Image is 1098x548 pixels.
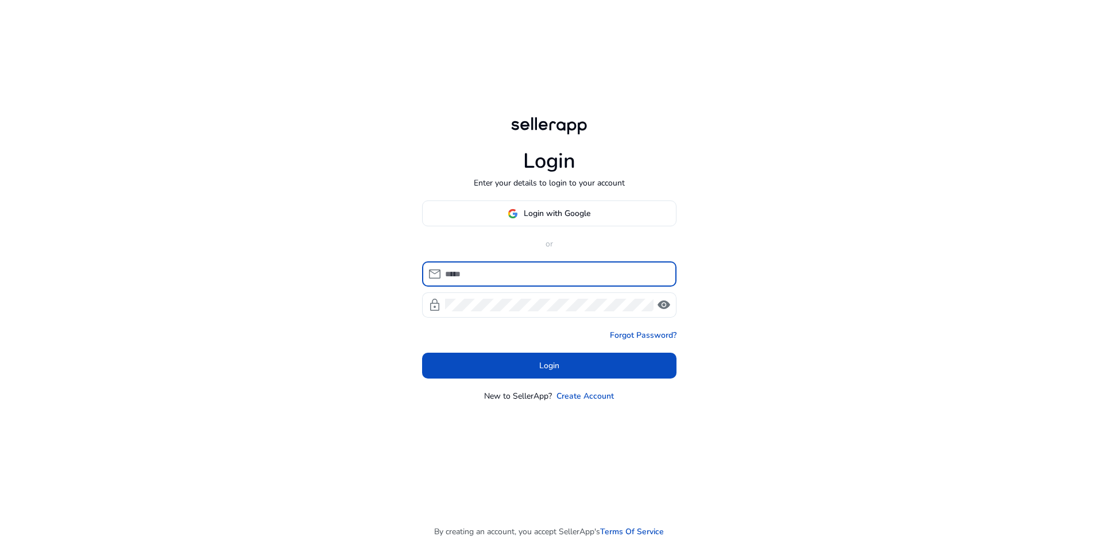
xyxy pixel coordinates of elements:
span: Login with Google [524,207,590,219]
p: or [422,238,676,250]
a: Terms Of Service [600,526,664,538]
span: visibility [657,298,671,312]
span: mail [428,267,442,281]
p: New to SellerApp? [484,390,552,402]
p: Enter your details to login to your account [474,177,625,189]
h1: Login [523,149,575,173]
img: google-logo.svg [508,209,518,219]
span: lock [428,298,442,312]
span: Login [539,360,559,372]
button: Login [422,353,676,379]
a: Create Account [556,390,614,402]
button: Login with Google [422,200,676,226]
a: Forgot Password? [610,329,676,341]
